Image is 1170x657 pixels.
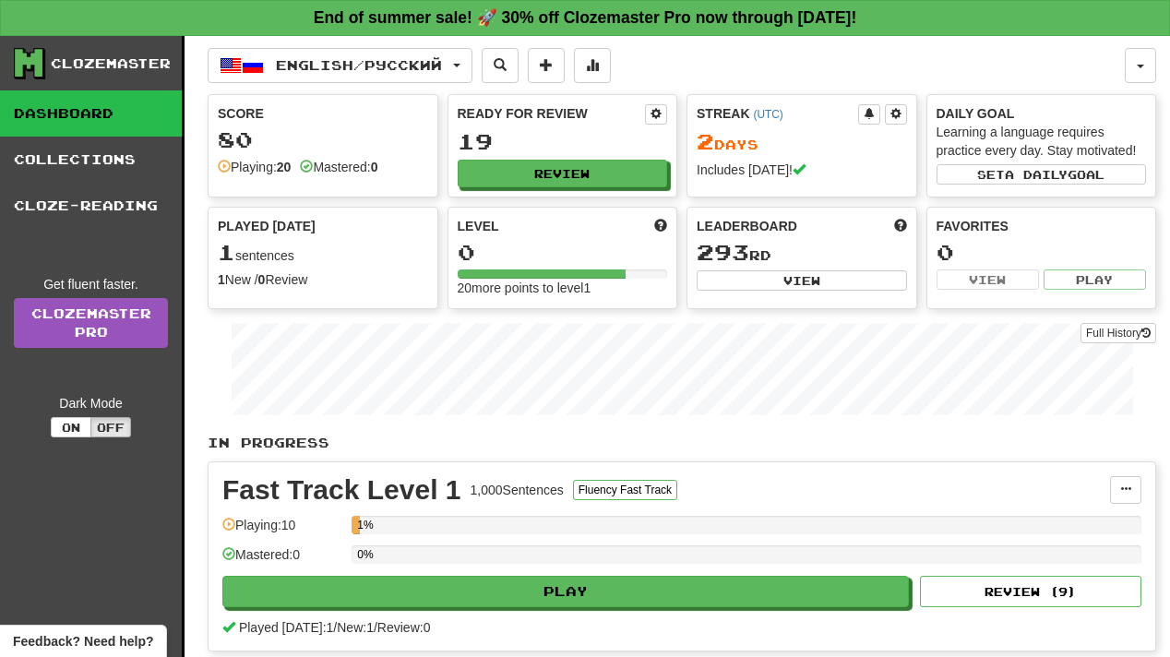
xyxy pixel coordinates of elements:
[937,123,1147,160] div: Learning a language requires practice every day. Stay motivated!
[471,481,564,499] div: 1,000 Sentences
[371,160,378,174] strong: 0
[377,620,431,635] span: Review: 0
[218,217,316,235] span: Played [DATE]
[458,241,668,264] div: 0
[937,241,1147,264] div: 0
[697,239,749,265] span: 293
[357,516,359,534] div: 1%
[208,48,472,83] button: English/Русский
[937,104,1147,123] div: Daily Goal
[697,270,907,291] button: View
[258,272,266,287] strong: 0
[13,632,153,651] span: Open feedback widget
[654,217,667,235] span: Score more points to level up
[573,480,677,500] button: Fluency Fast Track
[337,620,374,635] span: New: 1
[277,160,292,174] strong: 20
[753,108,782,121] a: (UTC)
[1080,323,1156,343] button: Full History
[458,279,668,297] div: 20 more points to level 1
[894,217,907,235] span: This week in points, UTC
[51,54,171,73] div: Clozemaster
[222,576,909,607] button: Play
[920,576,1141,607] button: Review (9)
[14,275,168,293] div: Get fluent faster.
[333,620,337,635] span: /
[937,164,1147,185] button: Seta dailygoal
[222,545,342,576] div: Mastered: 0
[458,160,668,187] button: Review
[574,48,611,83] button: More stats
[482,48,519,83] button: Search sentences
[937,269,1039,290] button: View
[208,434,1156,452] p: In Progress
[239,620,333,635] span: Played [DATE]: 1
[458,104,646,123] div: Ready for Review
[218,241,428,265] div: sentences
[374,620,377,635] span: /
[218,272,225,287] strong: 1
[218,270,428,289] div: New / Review
[218,104,428,123] div: Score
[697,130,907,154] div: Day s
[90,417,131,437] button: Off
[697,128,714,154] span: 2
[314,8,857,27] strong: End of summer sale! 🚀 30% off Clozemaster Pro now through [DATE]!
[1044,269,1146,290] button: Play
[528,48,565,83] button: Add sentence to collection
[222,476,461,504] div: Fast Track Level 1
[300,158,377,176] div: Mastered:
[697,217,797,235] span: Leaderboard
[218,128,428,151] div: 80
[1005,168,1068,181] span: a daily
[14,394,168,412] div: Dark Mode
[276,57,442,73] span: English / Русский
[458,130,668,153] div: 19
[14,298,168,348] a: ClozemasterPro
[458,217,499,235] span: Level
[222,516,342,546] div: Playing: 10
[697,104,858,123] div: Streak
[697,161,907,179] div: Includes [DATE]!
[218,158,291,176] div: Playing:
[937,217,1147,235] div: Favorites
[697,241,907,265] div: rd
[51,417,91,437] button: On
[218,239,235,265] span: 1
